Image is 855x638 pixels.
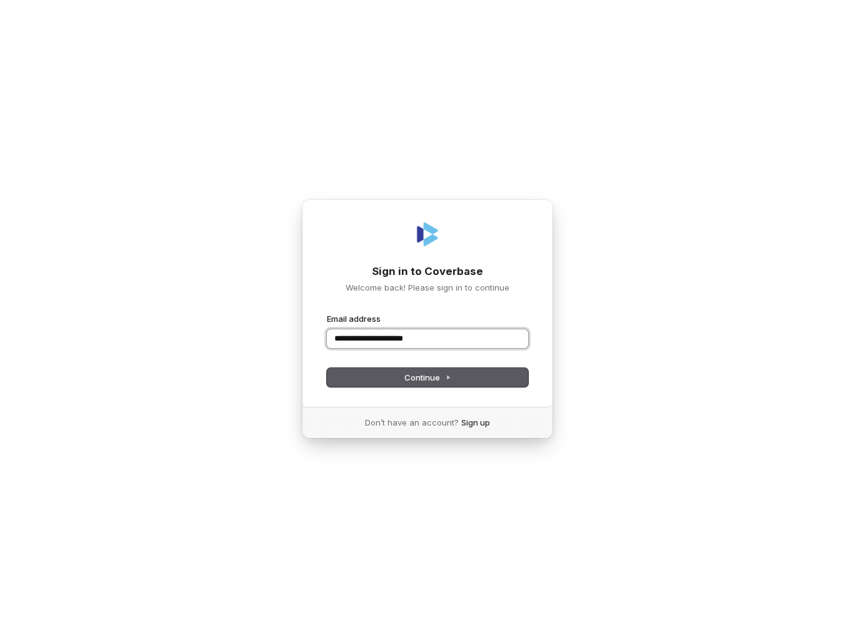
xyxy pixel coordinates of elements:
[327,264,528,279] h1: Sign in to Coverbase
[461,417,490,428] a: Sign up
[327,313,381,324] label: Email address
[412,219,442,249] img: Coverbase
[404,372,451,383] span: Continue
[327,282,528,293] p: Welcome back! Please sign in to continue
[365,417,459,428] span: Don’t have an account?
[327,368,528,387] button: Continue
